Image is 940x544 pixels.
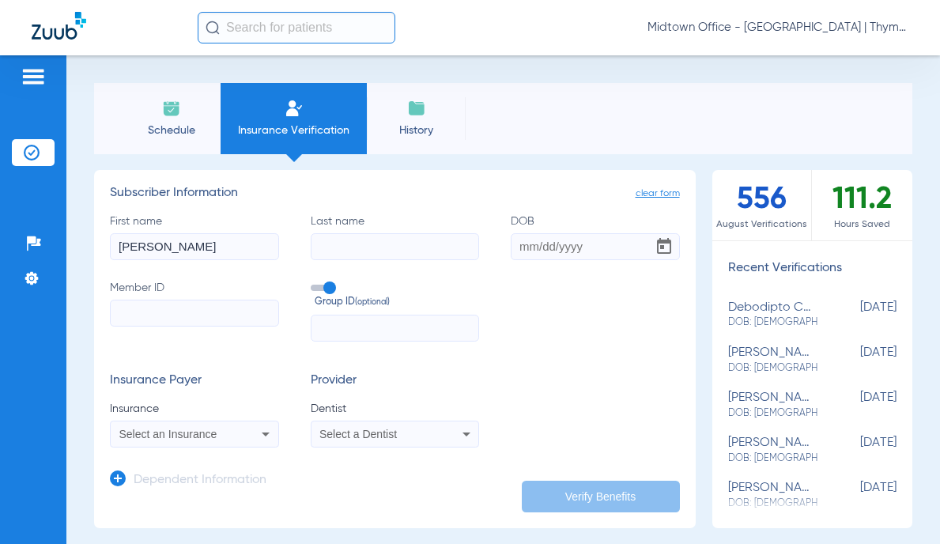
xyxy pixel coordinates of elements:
[636,186,680,202] span: clear form
[110,213,279,260] label: First name
[110,401,279,417] span: Insurance
[110,233,279,260] input: First name
[712,217,812,232] span: August Verifications
[522,481,680,512] button: Verify Benefits
[315,296,480,310] span: Group ID
[311,401,480,417] span: Dentist
[198,12,395,43] input: Search for patients
[817,346,897,375] span: [DATE]
[162,99,181,118] img: Schedule
[817,436,897,465] span: [DATE]
[817,481,897,510] span: [DATE]
[728,451,818,466] span: DOB: [DEMOGRAPHIC_DATA]
[110,373,279,389] h3: Insurance Payer
[728,391,818,420] div: [PERSON_NAME]
[812,217,912,232] span: Hours Saved
[812,170,912,240] div: 111.2
[817,300,897,330] span: [DATE]
[728,315,818,330] span: DOB: [DEMOGRAPHIC_DATA]
[110,300,279,327] input: Member ID
[32,12,86,40] img: Zuub Logo
[728,406,818,421] span: DOB: [DEMOGRAPHIC_DATA]
[311,213,480,260] label: Last name
[311,373,480,389] h3: Provider
[648,231,680,263] button: Open calendar
[285,99,304,118] img: Manual Insurance Verification
[712,261,913,277] h3: Recent Verifications
[511,233,680,260] input: DOBOpen calendar
[379,123,454,138] span: History
[355,296,390,310] small: (optional)
[110,280,279,342] label: Member ID
[712,170,813,240] div: 556
[728,346,818,375] div: [PERSON_NAME]
[728,436,818,465] div: [PERSON_NAME]
[21,67,46,86] img: hamburger-icon
[728,361,818,376] span: DOB: [DEMOGRAPHIC_DATA]
[134,473,266,489] h3: Dependent Information
[319,428,397,440] span: Select a Dentist
[206,21,220,35] img: Search Icon
[134,123,209,138] span: Schedule
[110,186,680,202] h3: Subscriber Information
[728,300,818,330] div: debodipto chaudhuri
[511,213,680,260] label: DOB
[232,123,355,138] span: Insurance Verification
[817,391,897,420] span: [DATE]
[728,481,818,510] div: [PERSON_NAME]
[647,20,908,36] span: Midtown Office - [GEOGRAPHIC_DATA] | Thyme Dental Care
[119,428,217,440] span: Select an Insurance
[407,99,426,118] img: History
[311,233,480,260] input: Last name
